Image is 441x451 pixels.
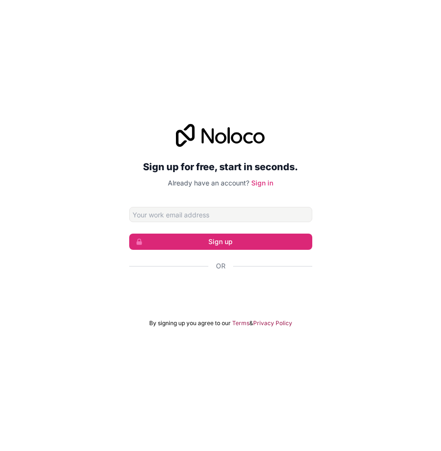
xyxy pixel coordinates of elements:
span: Already have an account? [168,179,249,187]
a: Sign in [251,179,273,187]
span: By signing up you agree to our [149,319,231,327]
a: Terms [232,319,249,327]
a: Privacy Policy [253,319,292,327]
button: Sign up [129,234,312,250]
span: & [249,319,253,327]
input: Email address [129,207,312,222]
h2: Sign up for free, start in seconds. [129,158,312,175]
span: Or [216,261,226,271]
